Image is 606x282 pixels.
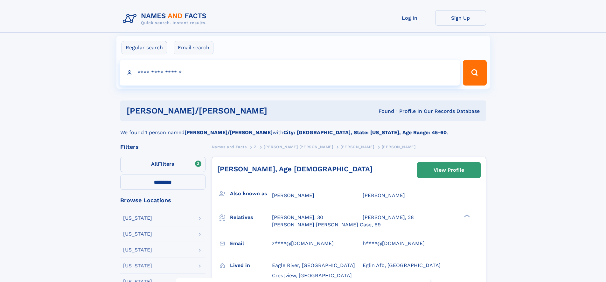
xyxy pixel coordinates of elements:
div: [US_STATE] [123,263,152,268]
span: [PERSON_NAME] [363,192,405,198]
div: Found 1 Profile In Our Records Database [323,108,480,115]
h3: Relatives [230,212,272,223]
a: [PERSON_NAME] [PERSON_NAME] Case, 69 [272,221,381,228]
a: Sign Up [435,10,486,26]
span: [PERSON_NAME] [382,145,416,149]
a: [PERSON_NAME] [340,143,374,151]
div: Filters [120,144,205,150]
h1: [PERSON_NAME]/[PERSON_NAME] [127,107,323,115]
label: Regular search [122,41,167,54]
div: Browse Locations [120,197,205,203]
a: Z [254,143,257,151]
span: [PERSON_NAME] [PERSON_NAME] [264,145,333,149]
span: Eglin Afb, [GEOGRAPHIC_DATA] [363,262,441,268]
input: search input [120,60,460,86]
h3: Lived in [230,260,272,271]
a: Names and Facts [212,143,247,151]
div: View Profile [434,163,464,177]
h3: Email [230,238,272,249]
button: Search Button [463,60,486,86]
b: City: [GEOGRAPHIC_DATA], State: [US_STATE], Age Range: 45-60 [283,129,447,135]
b: [PERSON_NAME]/[PERSON_NAME] [185,129,273,135]
span: Eagle River, [GEOGRAPHIC_DATA] [272,262,355,268]
a: View Profile [417,162,480,178]
div: ❯ [463,214,470,218]
span: [PERSON_NAME] [272,192,314,198]
span: [PERSON_NAME] [340,145,374,149]
a: [PERSON_NAME] [PERSON_NAME] [264,143,333,151]
div: [US_STATE] [123,231,152,237]
div: [US_STATE] [123,247,152,252]
a: [PERSON_NAME], 28 [363,214,414,221]
span: Crestview, [GEOGRAPHIC_DATA] [272,272,352,279]
div: We found 1 person named with . [120,121,486,136]
span: All [151,161,158,167]
a: [PERSON_NAME], 30 [272,214,323,221]
div: [US_STATE] [123,216,152,221]
label: Filters [120,157,205,172]
span: Z [254,145,257,149]
a: [PERSON_NAME], Age [DEMOGRAPHIC_DATA] [217,165,373,173]
a: Log In [384,10,435,26]
label: Email search [174,41,213,54]
h3: Also known as [230,188,272,199]
img: Logo Names and Facts [120,10,212,27]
